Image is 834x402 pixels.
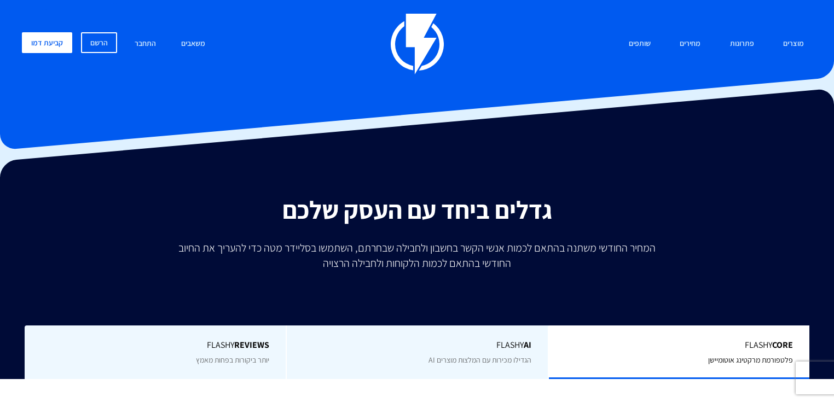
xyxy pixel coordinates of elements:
[565,339,793,352] span: Flashy
[775,32,812,56] a: מוצרים
[428,355,531,365] span: הגדילו מכירות עם המלצות מוצרים AI
[772,339,793,351] b: Core
[126,32,164,56] a: התחבר
[171,240,663,271] p: המחיר החודשי משתנה בהתאם לכמות אנשי הקשר בחשבון ולחבילה שבחרתם, השתמשו בסליידר מטה כדי להעריך את ...
[303,339,531,352] span: Flashy
[8,196,826,223] h2: גדלים ביחד עם העסק שלכם
[621,32,659,56] a: שותפים
[234,339,269,351] b: REVIEWS
[41,339,270,352] span: Flashy
[524,339,531,351] b: AI
[722,32,762,56] a: פתרונות
[22,32,72,53] a: קביעת דמו
[81,32,117,53] a: הרשם
[196,355,269,365] span: יותר ביקורות בפחות מאמץ
[671,32,709,56] a: מחירים
[708,355,793,365] span: פלטפורמת מרקטינג אוטומיישן
[173,32,213,56] a: משאבים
